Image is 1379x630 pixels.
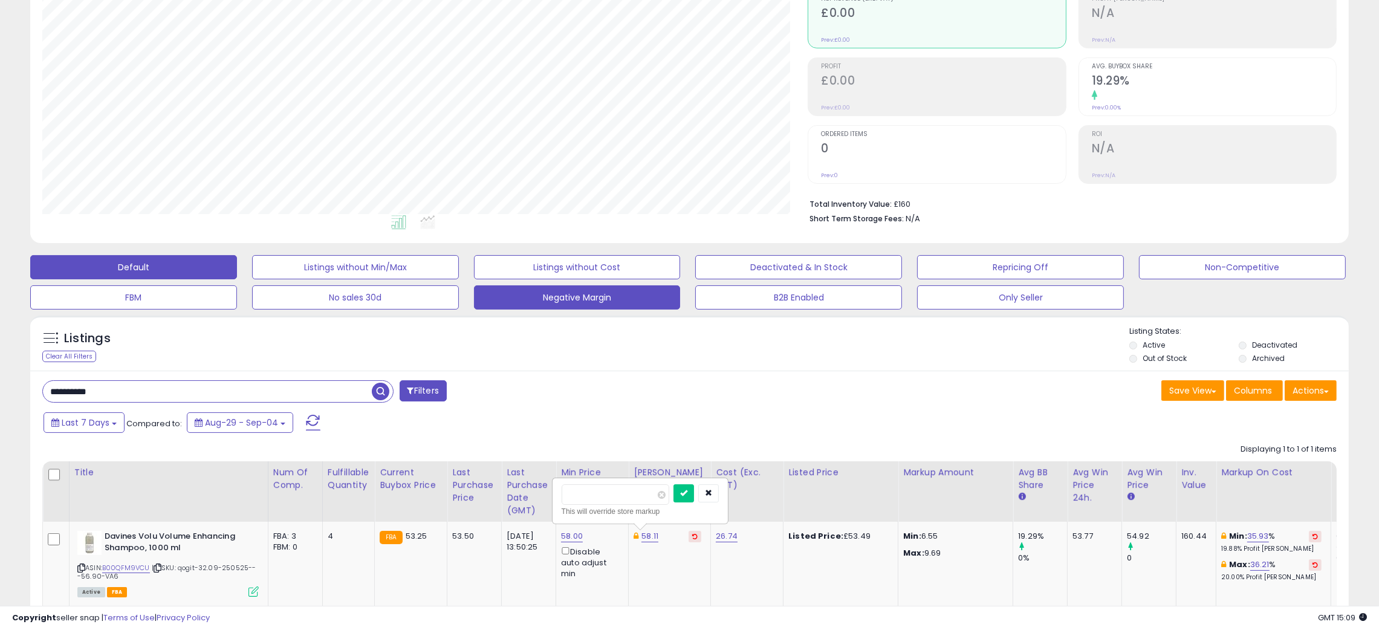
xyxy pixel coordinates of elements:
div: 0 [1127,553,1176,563]
div: Avg BB Share [1018,466,1062,492]
b: Max: [1229,559,1250,570]
h2: N/A [1092,141,1336,158]
div: Last Purchase Price [452,466,496,504]
small: Avg Win Price. [1127,492,1134,502]
div: Disable auto adjust min [561,545,619,579]
strong: Copyright [12,612,56,623]
strong: Min: [903,530,921,542]
button: Listings without Cost [474,255,681,279]
small: Prev: 0.00% [1092,104,1121,111]
div: Displaying 1 to 1 of 1 items [1241,444,1337,455]
h5: Listings [64,330,111,347]
h2: £0.00 [821,74,1065,90]
h2: £0.00 [821,6,1065,22]
div: £53.49 [788,531,889,542]
span: Avg. Buybox Share [1092,63,1336,70]
span: 53.25 [406,530,427,542]
div: Min Price [561,466,623,479]
div: 160.44 [1181,531,1207,542]
small: Prev: N/A [1092,36,1115,44]
button: Actions [1285,380,1337,401]
button: No sales 30d [252,285,459,310]
b: Short Term Storage Fees: [810,213,904,224]
button: Repricing Off [917,255,1124,279]
p: 6.55 [903,531,1004,542]
button: Default [30,255,237,279]
span: Columns [1234,385,1272,397]
strong: Max: [903,547,924,559]
label: Active [1143,340,1165,350]
span: ROI [1092,131,1336,138]
small: FBA [380,531,402,544]
button: Negative Margin [474,285,681,310]
b: Total Inventory Value: [810,199,892,209]
button: Aug-29 - Sep-04 [187,412,293,433]
a: Privacy Policy [157,612,210,623]
a: 35.93 [1247,530,1269,542]
div: Last Purchase Date (GMT) [507,466,551,517]
a: 26.74 [716,530,738,542]
span: All listings currently available for purchase on Amazon [77,587,105,597]
div: Clear All Filters [42,351,96,362]
small: (0%) [1336,542,1353,552]
a: 58.00 [561,530,583,542]
div: 53.77 [1072,531,1112,542]
div: Fulfillable Quantity [328,466,369,492]
h2: 19.29% [1092,74,1336,90]
li: £160 [810,196,1328,210]
button: Non-Competitive [1139,255,1346,279]
a: B00QFM9VCU [102,563,150,573]
div: Inv. value [1181,466,1211,492]
button: Deactivated & In Stock [695,255,902,279]
i: This overrides the store level min markup for this listing [1221,532,1226,540]
p: 19.88% Profit [PERSON_NAME] [1221,545,1322,553]
div: % [1221,559,1322,582]
button: Last 7 Days [44,412,125,433]
span: 2025-09-12 15:09 GMT [1318,612,1367,623]
a: 58.11 [641,530,658,542]
b: Davines Volu Volume Enhancing Shampoo, 1000 ml [105,531,251,556]
span: FBA [107,587,128,597]
i: Revert to store-level Min Markup [1312,533,1318,539]
h2: N/A [1092,6,1336,22]
div: 54.92 [1127,531,1176,542]
button: Listings without Min/Max [252,255,459,279]
span: N/A [906,213,920,224]
button: B2B Enabled [695,285,902,310]
span: | SKU: qogit-32.09-250525---56.90-VA6 [77,563,256,581]
div: This will override store markup [562,505,719,518]
b: Listed Price: [788,530,843,542]
div: % [1221,531,1322,553]
div: Num of Comp. [273,466,317,492]
div: Title [74,466,263,479]
button: Only Seller [917,285,1124,310]
label: Out of Stock [1143,353,1187,363]
div: [DATE] 13:50:25 [507,531,547,553]
div: Current Buybox Price [380,466,442,492]
span: Ordered Items [821,131,1065,138]
span: Profit [821,63,1065,70]
div: [PERSON_NAME] [634,466,706,479]
div: FBA: 3 [273,531,313,542]
i: Revert to store-level Max Markup [1312,562,1318,568]
span: Aug-29 - Sep-04 [205,417,278,429]
label: Archived [1252,353,1285,363]
div: Markup Amount [903,466,1008,479]
div: Listed Price [788,466,893,479]
small: Prev: 0 [821,172,838,179]
div: ASIN: [77,531,259,596]
div: 53.50 [452,531,492,542]
div: 4 [328,531,365,542]
p: Listing States: [1129,326,1349,337]
th: The percentage added to the cost of goods (COGS) that forms the calculator for Min & Max prices. [1216,461,1331,522]
span: Compared to: [126,418,182,429]
button: FBM [30,285,237,310]
div: Avg Win Price [1127,466,1171,492]
label: Deactivated [1252,340,1297,350]
h2: 0 [821,141,1065,158]
i: This overrides the store level max markup for this listing [1221,560,1226,568]
a: Terms of Use [103,612,155,623]
div: Cost (Exc. VAT) [716,466,778,492]
button: Columns [1226,380,1283,401]
button: Save View [1161,380,1224,401]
